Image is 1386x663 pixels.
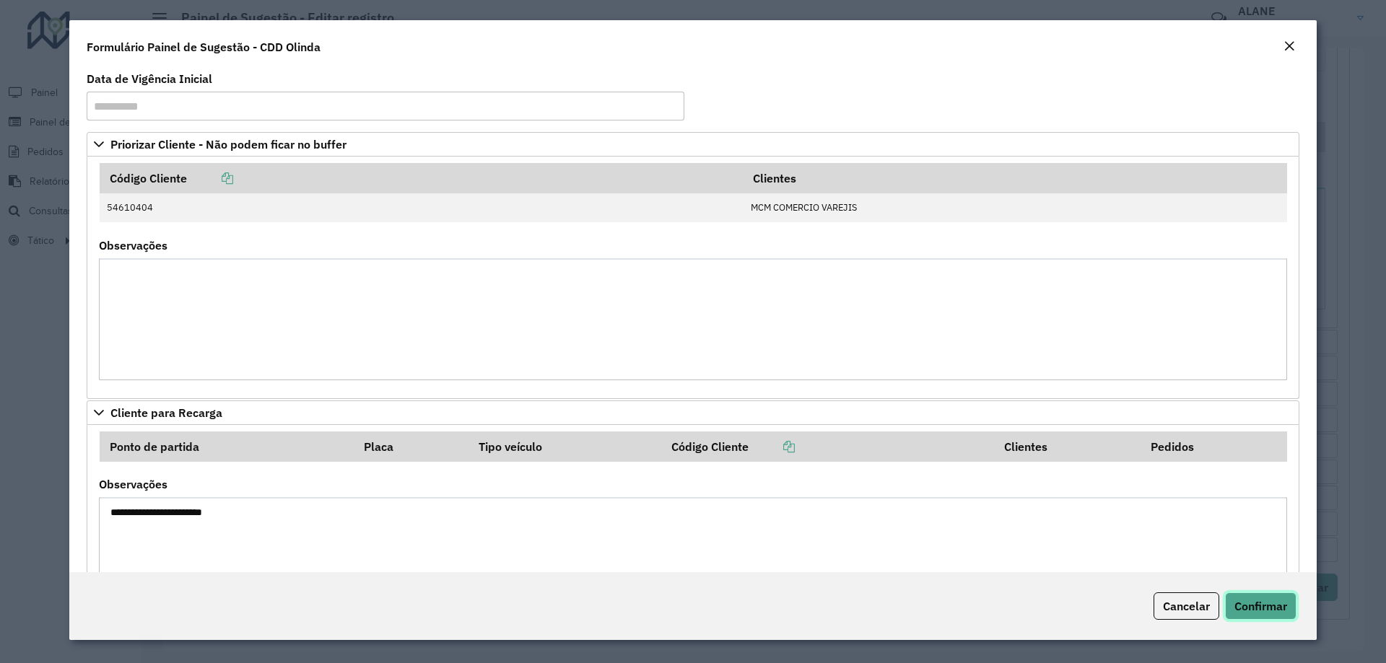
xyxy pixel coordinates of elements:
[1279,38,1299,56] button: Close
[187,171,233,185] a: Copiar
[1234,599,1287,613] span: Confirmar
[994,431,1141,462] th: Clientes
[87,70,212,87] label: Data de Vigência Inicial
[99,475,167,493] label: Observações
[354,431,468,462] th: Placa
[1283,40,1295,52] em: Fechar
[468,431,662,462] th: Tipo veículo
[1154,592,1219,620] button: Cancelar
[743,163,1286,193] th: Clientes
[1163,599,1210,613] span: Cancelar
[1141,431,1287,462] th: Pedidos
[749,439,795,454] a: Copiar
[99,237,167,254] label: Observações
[100,193,744,222] td: 54610404
[100,163,744,193] th: Código Cliente
[100,431,354,462] th: Ponto de partida
[110,407,222,418] span: Cliente para Recarga
[87,157,1299,399] div: Priorizar Cliente - Não podem ficar no buffer
[87,425,1299,638] div: Cliente para Recarga
[87,400,1299,425] a: Cliente para Recarga
[87,38,321,56] h4: Formulário Painel de Sugestão - CDD Olinda
[1225,592,1296,620] button: Confirmar
[110,139,346,150] span: Priorizar Cliente - Não podem ficar no buffer
[743,193,1286,222] td: MCM COMERCIO VAREJIS
[87,132,1299,157] a: Priorizar Cliente - Não podem ficar no buffer
[662,431,995,462] th: Código Cliente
